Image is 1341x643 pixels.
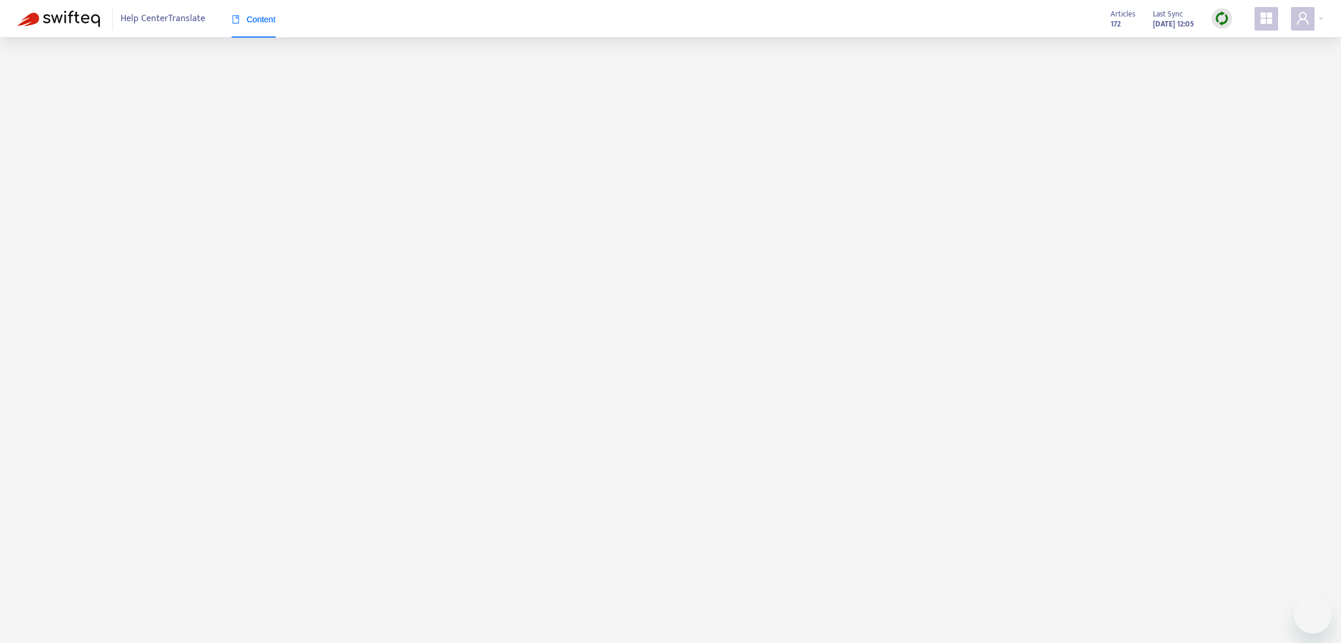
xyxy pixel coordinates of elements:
[1296,11,1310,25] span: user
[232,15,276,24] span: Content
[1294,596,1332,634] iframe: Button to launch messaging window
[1111,8,1135,21] span: Articles
[232,15,240,24] span: book
[121,8,205,30] span: Help Center Translate
[1259,11,1273,25] span: appstore
[1111,18,1121,31] strong: 172
[18,11,100,27] img: Swifteq
[1153,18,1194,31] strong: [DATE] 12:05
[1215,11,1229,26] img: sync.dc5367851b00ba804db3.png
[1153,8,1183,21] span: Last Sync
